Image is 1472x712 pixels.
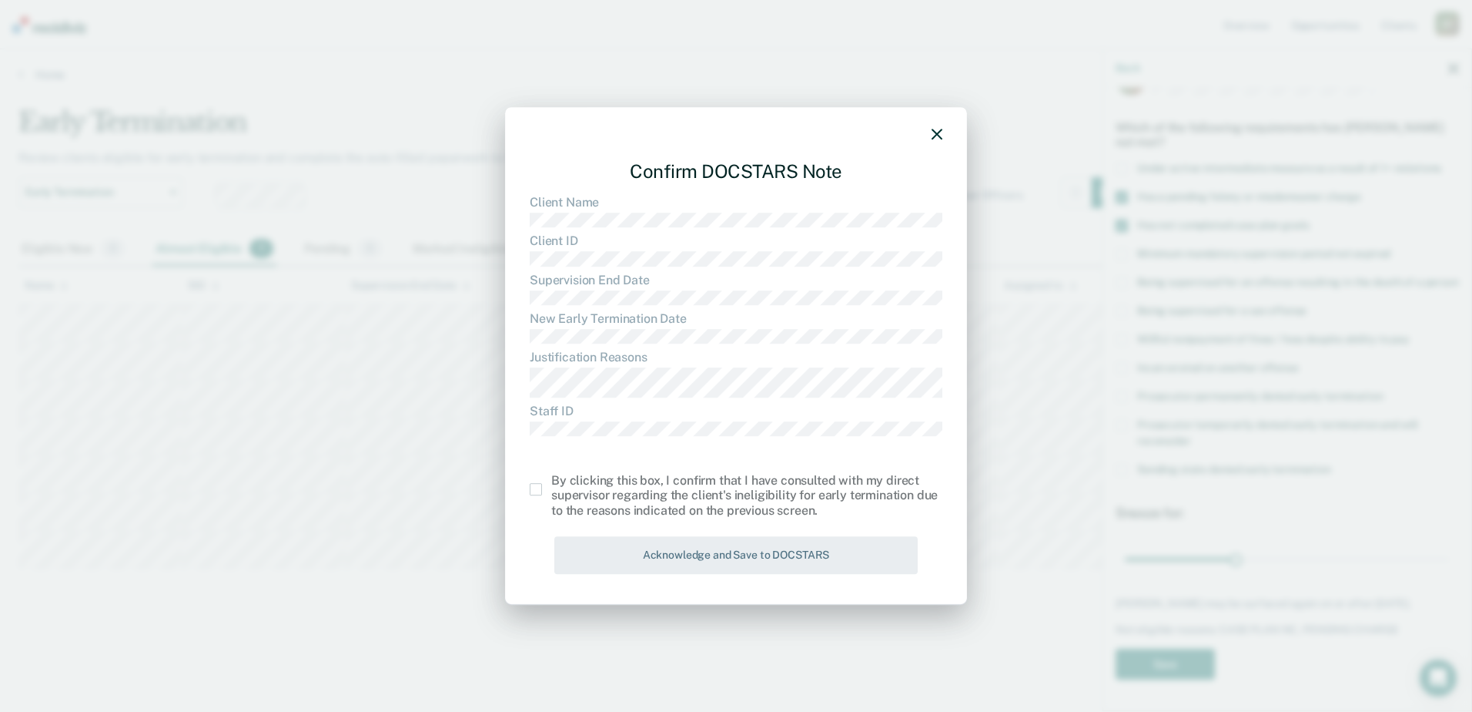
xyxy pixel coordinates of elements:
dt: Client ID [530,233,942,248]
div: By clicking this box, I confirm that I have consulted with my direct supervisor regarding the cli... [551,473,942,518]
div: Confirm DOCSTARS Note [530,148,942,195]
dt: Supervision End Date [530,273,942,287]
dt: Justification Reasons [530,351,942,365]
dt: New Early Termination Date [530,311,942,326]
button: Acknowledge and Save to DOCSTARS [554,536,918,574]
dt: Client Name [530,195,942,210]
dt: Staff ID [530,404,942,418]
